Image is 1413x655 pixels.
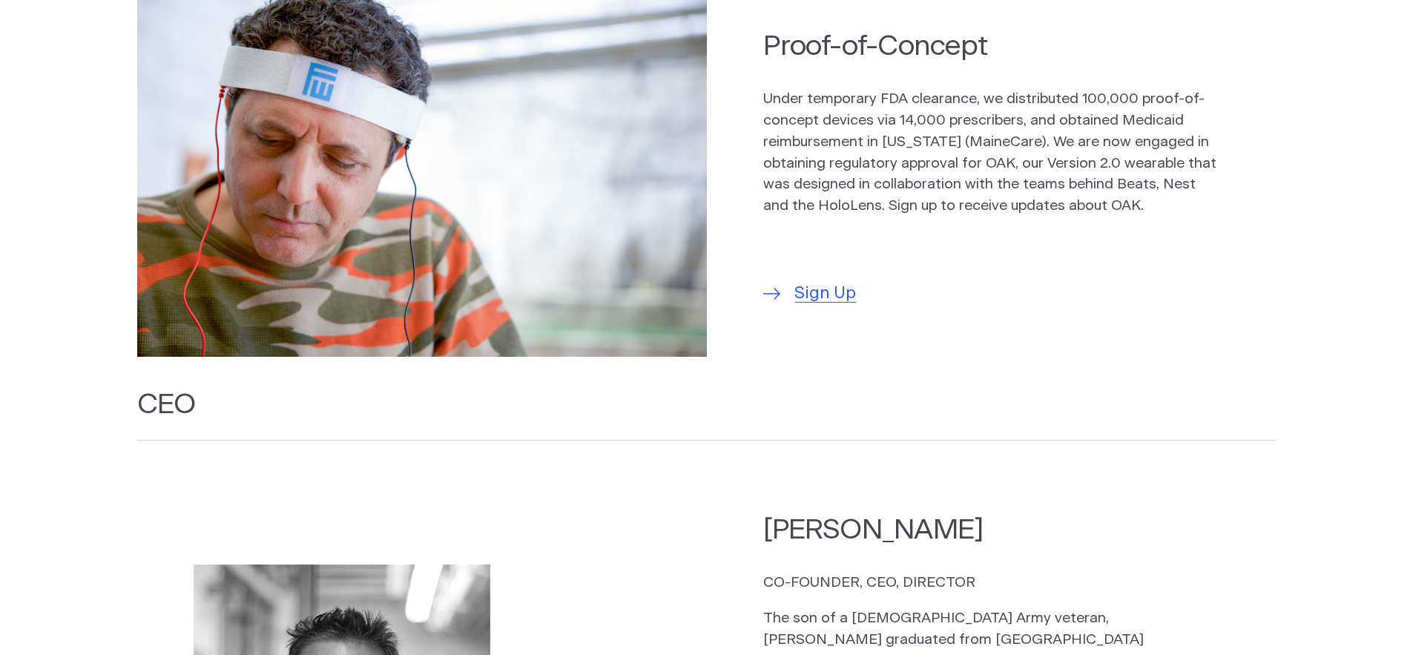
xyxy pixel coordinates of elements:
span: Sign Up [794,281,856,306]
h2: [PERSON_NAME] [763,511,1162,549]
p: CO-FOUNDER, CEO, DIRECTOR [763,573,1162,594]
h2: CEO [137,386,1277,441]
a: Sign Up [763,281,856,306]
p: Under temporary FDA clearance, we distributed 100,000 proof-of-concept devices via 14,000 prescri... [763,89,1219,217]
h2: Proof-of-Concept [763,27,1219,65]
